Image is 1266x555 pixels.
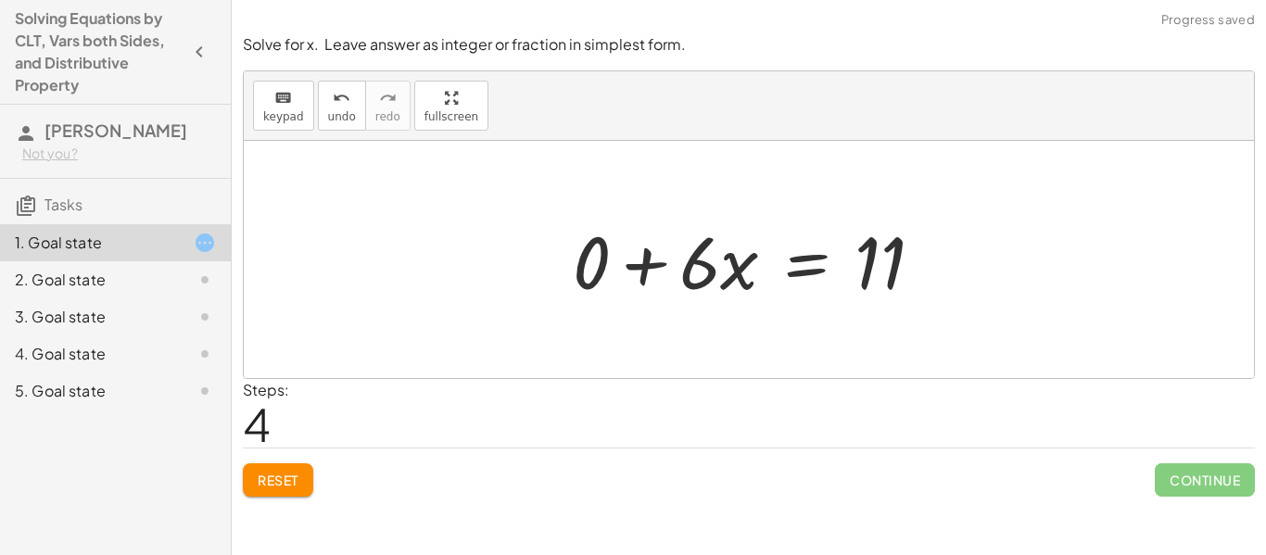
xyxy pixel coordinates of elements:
[1161,11,1255,30] span: Progress saved
[15,269,164,291] div: 2. Goal state
[15,343,164,365] div: 4. Goal state
[194,343,216,365] i: Task not started.
[194,380,216,402] i: Task not started.
[44,120,187,141] span: [PERSON_NAME]
[22,145,216,163] div: Not you?
[328,110,356,123] span: undo
[194,232,216,254] i: Task started.
[424,110,478,123] span: fullscreen
[15,7,183,96] h4: Solving Equations by CLT, Vars both Sides, and Distributive Property
[379,87,397,109] i: redo
[243,463,313,497] button: Reset
[194,269,216,291] i: Task not started.
[318,81,366,131] button: undoundo
[414,81,488,131] button: fullscreen
[194,306,216,328] i: Task not started.
[15,306,164,328] div: 3. Goal state
[274,87,292,109] i: keyboard
[243,380,289,399] label: Steps:
[263,110,304,123] span: keypad
[365,81,411,131] button: redoredo
[243,396,271,452] span: 4
[15,380,164,402] div: 5. Goal state
[44,195,82,214] span: Tasks
[253,81,314,131] button: keyboardkeypad
[375,110,400,123] span: redo
[15,232,164,254] div: 1. Goal state
[243,34,1255,56] p: Solve for x. Leave answer as integer or fraction in simplest form.
[333,87,350,109] i: undo
[258,472,298,488] span: Reset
